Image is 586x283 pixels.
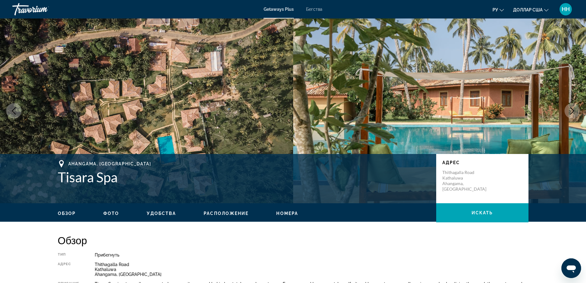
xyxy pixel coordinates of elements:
div: Тип [58,253,80,257]
font: НН [562,6,570,12]
span: Номера [276,211,298,216]
span: Удобства [147,211,176,216]
span: искать [472,210,493,215]
button: Next image [564,103,580,119]
div: Thithagalla Road Kathaluwa Ahangama, [GEOGRAPHIC_DATA] [95,262,528,277]
h1: Tisara Spa [58,169,430,185]
span: Обзор [58,211,76,216]
font: доллар США [513,7,543,12]
a: Бегства [306,7,322,12]
button: Previous image [6,103,22,119]
font: ру [492,7,498,12]
button: Расположение [204,211,249,216]
button: Номера [276,211,298,216]
button: Меню пользователя [558,3,574,16]
span: Фото [103,211,119,216]
span: Ahangama, [GEOGRAPHIC_DATA] [68,161,151,166]
button: Изменить валюту [513,5,548,14]
button: искать [436,203,528,222]
iframe: Кнопка запуска окна обмена сообщениями [561,258,581,278]
p: Thithagalla Road Kathaluwa Ahangama, [GEOGRAPHIC_DATA] [442,170,492,192]
button: Обзор [58,211,76,216]
button: Фото [103,211,119,216]
button: Удобства [147,211,176,216]
div: Адрес [58,262,80,277]
a: Getaways Plus [264,7,294,12]
a: Травориум [12,1,74,17]
button: Изменить язык [492,5,504,14]
h2: Обзор [58,234,528,246]
div: Прибегнуть [95,253,528,257]
p: Адрес [442,160,522,165]
span: Расположение [204,211,249,216]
